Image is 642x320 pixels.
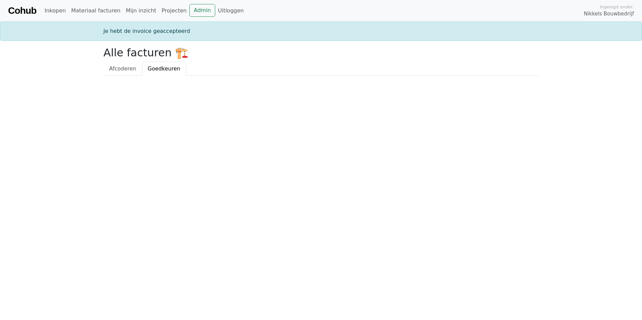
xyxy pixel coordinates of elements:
[8,3,36,19] a: Cohub
[103,46,539,59] h2: Alle facturen 🏗️
[584,10,634,18] span: Nikkels Bouwbedrijf
[99,27,543,35] div: Je hebt de invoice geaccepteerd
[142,62,186,76] a: Goedkeuren
[109,65,136,72] span: Afcoderen
[68,4,123,17] a: Materiaal facturen
[159,4,189,17] a: Projecten
[600,4,634,10] span: Ingelogd onder:
[42,4,68,17] a: Inkopen
[123,4,159,17] a: Mijn inzicht
[148,65,180,72] span: Goedkeuren
[189,4,215,17] a: Admin
[103,62,142,76] a: Afcoderen
[215,4,246,17] a: Uitloggen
